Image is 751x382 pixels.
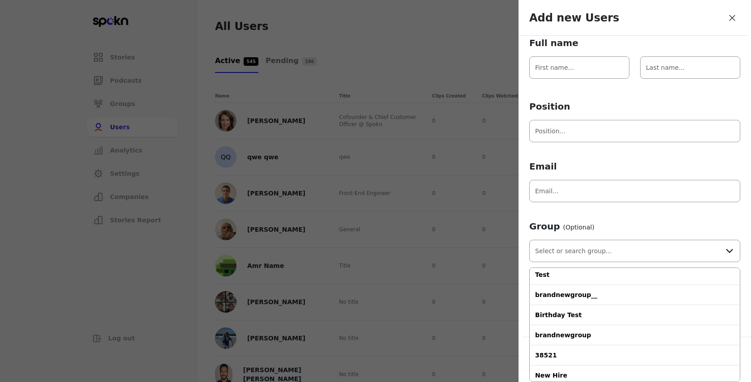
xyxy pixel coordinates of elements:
span: Email [529,160,740,173]
span: 38521 [535,351,734,360]
input: Email [529,180,740,202]
span: New Hire [535,371,734,380]
input: Last name... [640,56,740,79]
span: brandnewgroup [535,331,734,340]
input: Position [529,120,740,142]
span: Group [529,220,740,233]
span: Birthday Test [535,310,734,319]
input: Select or search group... [529,240,740,262]
span: Full name [529,37,629,49]
h3: Add new Users [529,11,619,25]
span: Test [535,270,734,279]
span: brandnewgroup__ [535,290,734,299]
span: (Optional) [563,224,595,231]
input: Full name [529,56,629,79]
span: Position [529,100,740,113]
